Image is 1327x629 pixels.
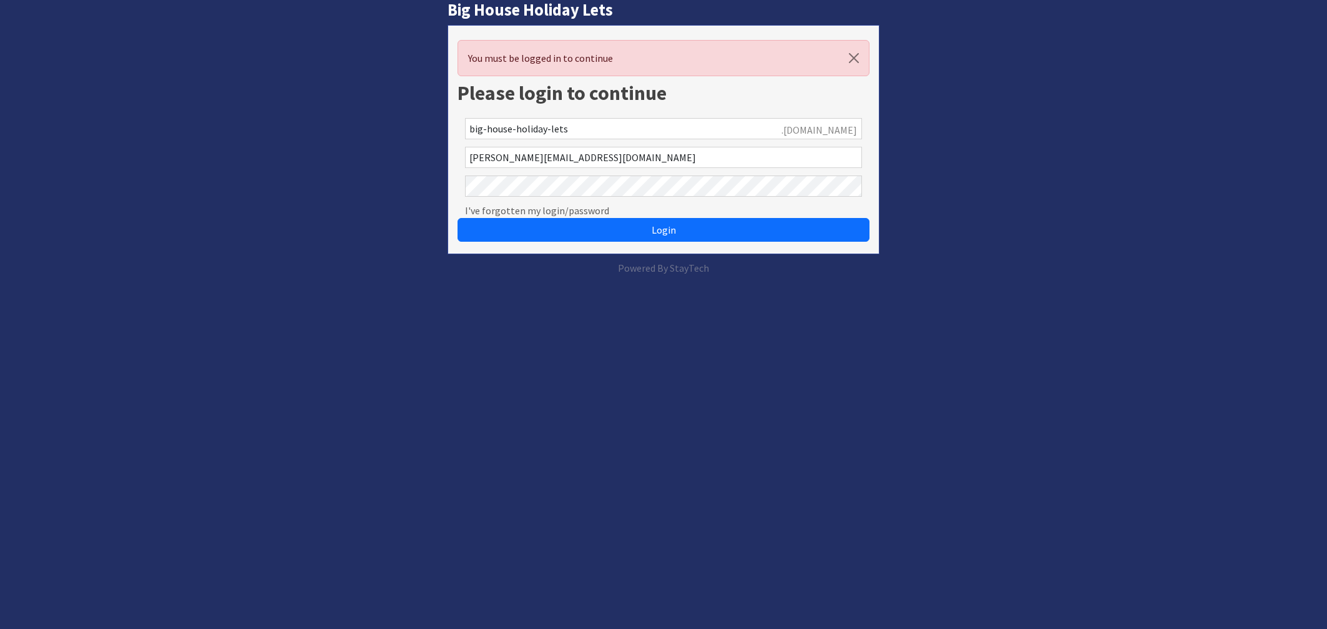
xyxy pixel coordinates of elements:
span: Login [652,224,676,236]
span: .[DOMAIN_NAME] [781,122,857,137]
button: Login [458,218,870,242]
input: Email [465,147,863,168]
div: You must be logged in to continue [458,40,870,76]
p: Powered By StayTech [448,260,880,275]
a: I've forgotten my login/password [465,203,609,218]
h1: Please login to continue [458,81,870,105]
input: Account Reference [465,118,863,139]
